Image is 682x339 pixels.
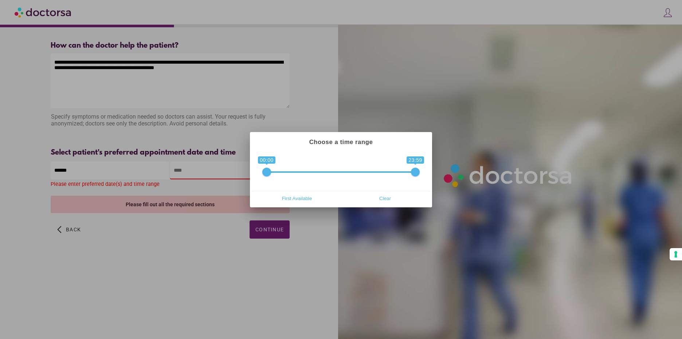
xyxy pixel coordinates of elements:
[670,248,682,260] button: Your consent preferences for tracking technologies
[258,156,275,164] span: 00:00
[253,193,341,204] button: First Available
[341,193,429,204] button: Clear
[343,193,427,204] span: Clear
[255,193,339,204] span: First Available
[309,139,373,145] strong: Choose a time range
[407,156,424,164] span: 23:59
